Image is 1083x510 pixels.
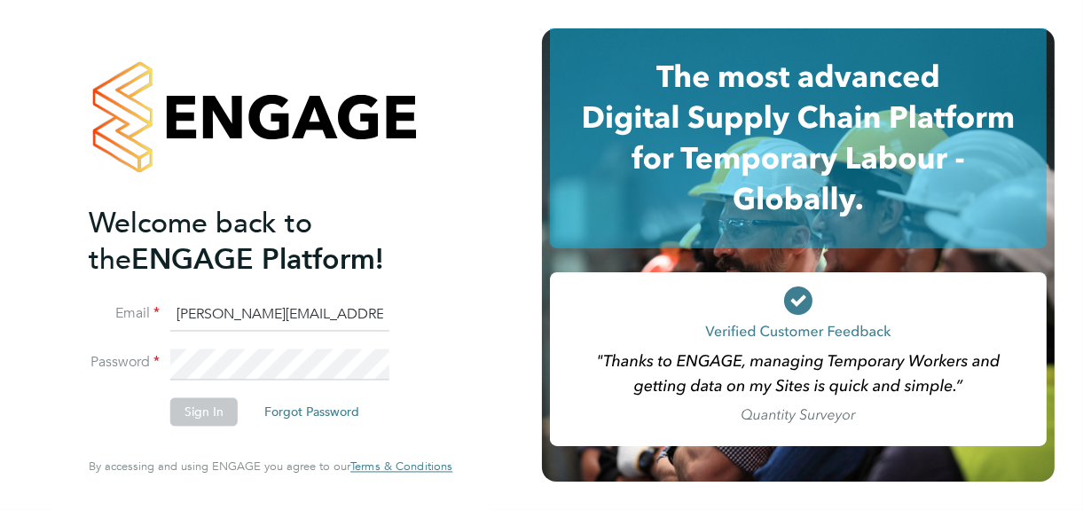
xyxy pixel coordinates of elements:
[170,398,238,427] button: Sign In
[250,398,373,427] button: Forgot Password
[89,354,160,373] label: Password
[350,460,452,475] a: Terms & Conditions
[89,459,452,475] span: By accessing and using ENGAGE you agree to our
[170,299,389,331] input: Enter your work email...
[89,205,435,278] h2: ENGAGE Platform!
[89,304,160,323] label: Email
[89,206,312,277] span: Welcome back to the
